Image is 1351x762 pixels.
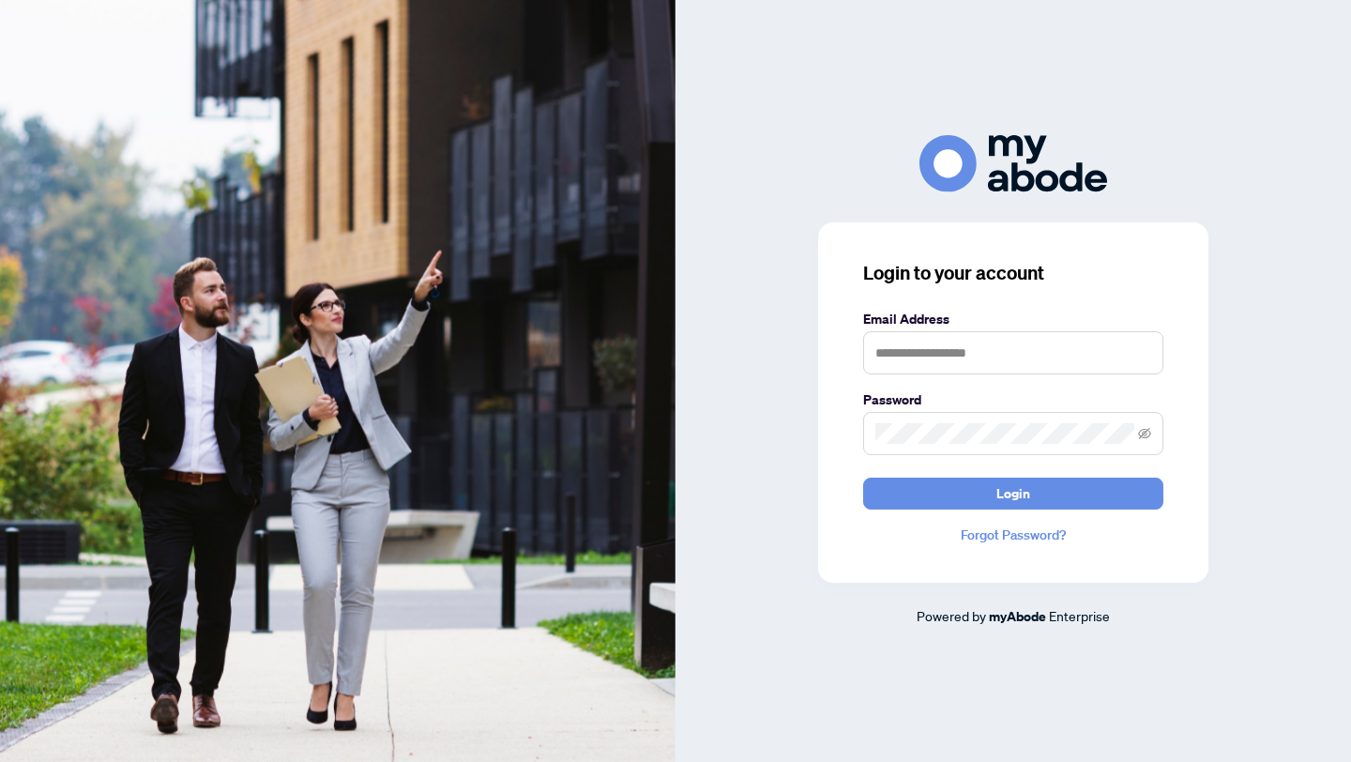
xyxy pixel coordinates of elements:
a: myAbode [989,606,1046,627]
h3: Login to your account [863,260,1163,286]
span: Enterprise [1049,607,1110,624]
span: eye-invisible [1138,427,1151,440]
span: Login [996,479,1030,509]
label: Password [863,389,1163,410]
label: Email Address [863,309,1163,329]
button: Login [863,478,1163,510]
a: Forgot Password? [863,525,1163,545]
img: ma-logo [919,135,1107,192]
span: Powered by [917,607,986,624]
